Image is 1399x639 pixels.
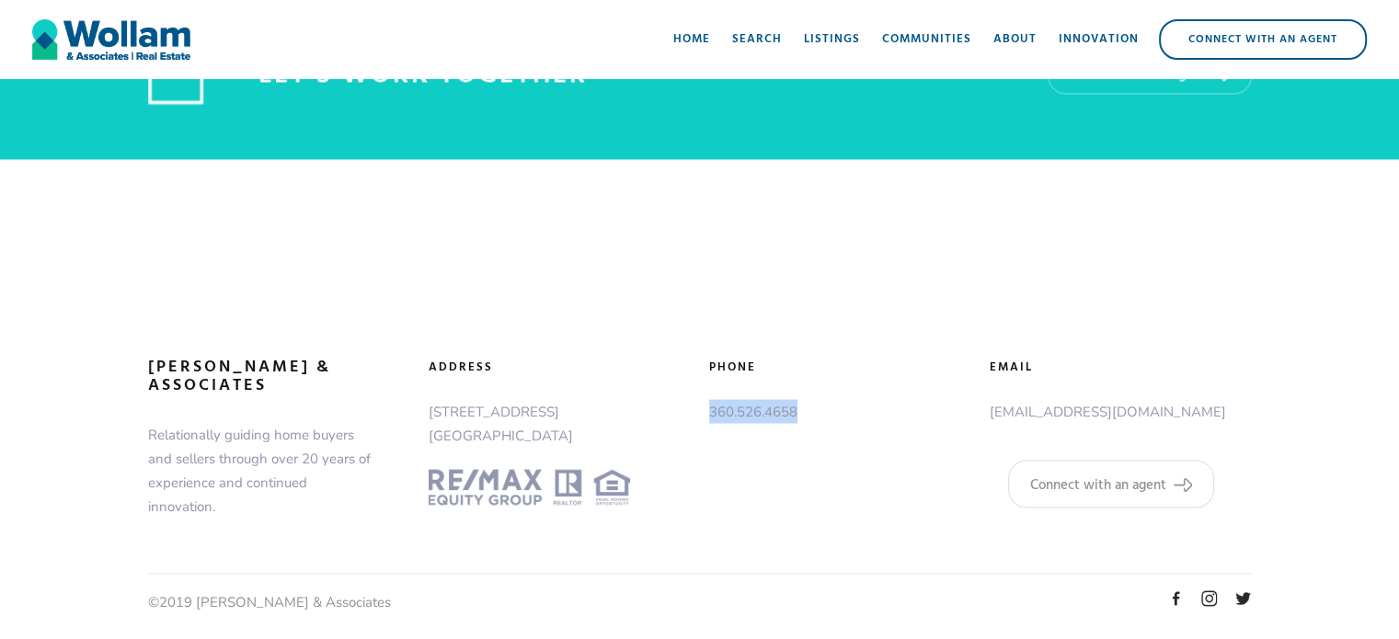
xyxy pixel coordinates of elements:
[258,55,588,91] h1: Let’s Work Together
[804,30,860,49] div: Listings
[982,12,1048,67] a: About
[429,358,493,376] h5: adDress
[993,30,1037,49] div: About
[32,12,190,67] a: home
[1159,19,1367,60] a: Connect with an Agent
[1161,21,1365,58] div: Connect with an Agent
[1008,460,1214,508] a: Connect with an agent
[1070,65,1206,84] div: Connect with an agent
[990,358,1033,376] h5: Email
[148,422,375,518] p: Relationally guiding home buyers and sellers through over 20 years of experience and continued in...
[793,12,871,67] a: Listings
[673,30,710,49] div: Home
[709,399,971,423] p: 360.526.4658
[732,30,782,49] div: Search
[721,12,793,67] a: Search
[990,399,1252,423] p: [EMAIL_ADDRESS][DOMAIN_NAME]
[148,358,375,394] a: [PERSON_NAME] & associates
[1059,30,1139,49] div: Innovation
[882,30,971,49] div: Communities
[1030,475,1166,494] div: Connect with an agent
[148,589,391,613] p: ©2019 [PERSON_NAME] & Associates
[1048,12,1150,67] a: Innovation
[429,399,691,447] p: [STREET_ADDRESS] [GEOGRAPHIC_DATA]
[709,358,756,376] h5: phone
[871,12,982,67] a: Communities
[662,12,721,67] a: Home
